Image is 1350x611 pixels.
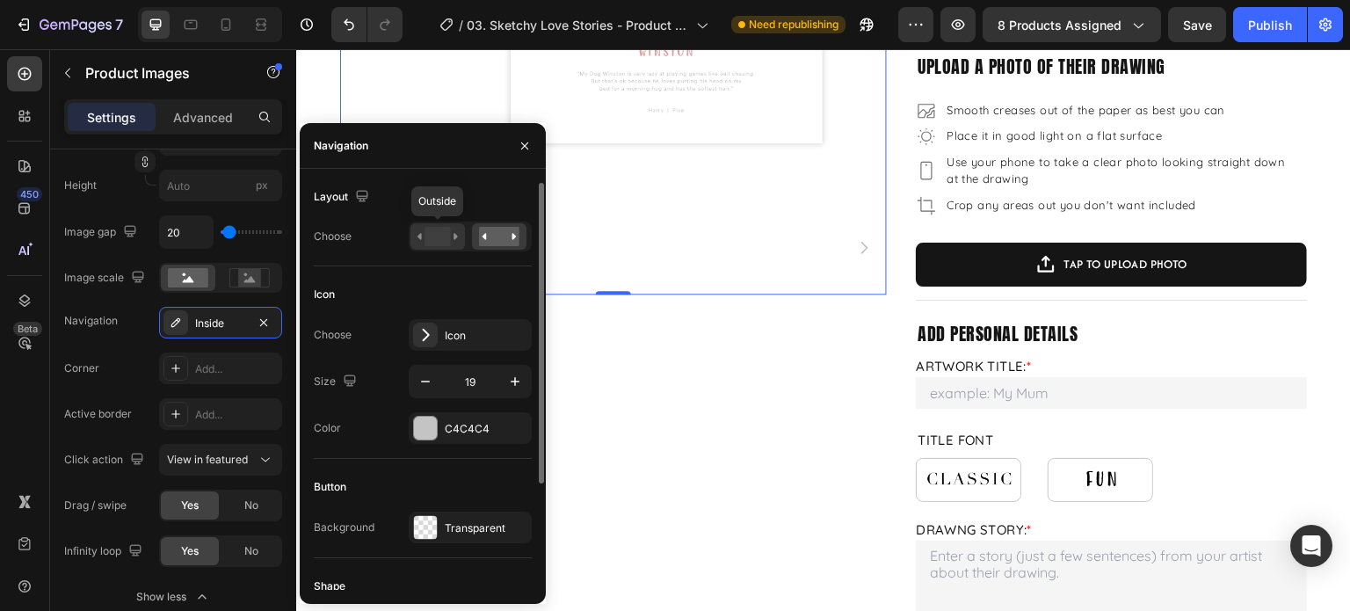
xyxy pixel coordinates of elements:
[459,16,463,34] span: /
[195,316,246,331] div: Inside
[998,16,1121,34] span: 8 products assigned
[314,479,346,495] div: Button
[983,7,1161,42] button: 8 products assigned
[1248,16,1292,34] div: Publish
[1183,18,1212,33] span: Save
[621,6,1009,29] p: upload a photo of their drawing
[314,185,373,209] div: Layout
[620,472,736,489] label: DRAWNG STORY:
[467,16,689,34] span: 03. Sketchy Love Stories - Product Page
[244,543,258,559] span: No
[7,7,131,42] button: 7
[1168,7,1226,42] button: Save
[64,313,118,329] div: Navigation
[445,421,527,437] div: C4C4C4
[314,420,341,436] div: Color
[244,498,258,513] span: No
[64,540,146,564] div: Infinity loop
[85,62,235,84] p: Product Images
[160,216,213,248] input: Auto
[1233,7,1307,42] button: Publish
[314,229,352,244] div: Choose
[621,273,1009,296] p: add personal details
[1290,525,1332,567] div: Open Intercom Messenger
[64,498,127,513] div: Drag / swipe
[560,190,577,207] button: Carousel Next Arrow
[64,406,132,422] div: Active border
[64,448,148,472] div: Click action
[173,108,233,127] p: Advanced
[749,17,838,33] span: Need republishing
[314,370,360,394] div: Size
[767,204,891,226] div: TAP TO UPLOAD PHOTO
[314,520,374,535] div: Background
[115,14,123,35] p: 7
[195,407,278,423] div: Add...
[314,287,335,302] div: Icon
[181,543,199,559] span: Yes
[64,360,99,376] div: Corner
[620,377,699,404] legend: Title Font
[620,309,735,325] label: Artwork Title:
[136,588,211,606] div: Show less
[167,453,248,466] span: View in featured
[256,178,268,192] span: px
[331,7,403,42] div: Undo/Redo
[64,178,97,193] label: Height
[650,148,991,165] p: Crop any areas out you don't want included
[650,105,991,139] p: Use your phone to take a clear photo looking straight down at the drawing
[181,498,199,513] span: Yes
[314,578,345,594] div: Shape
[195,361,278,377] div: Add...
[296,49,1350,611] iframe: Design area
[159,444,282,476] button: View in featured
[64,221,141,244] div: Image gap
[314,327,352,343] div: Choose
[620,328,1011,360] input: example: My Mum
[13,322,42,336] div: Beta
[17,187,42,201] div: 450
[159,170,282,201] input: px
[64,266,149,290] div: Image scale
[445,520,527,536] div: Transparent
[445,328,527,344] div: Icon
[650,53,991,70] p: Smooth creases out of the paper as best you can
[314,138,368,154] div: Navigation
[87,108,136,127] p: Settings
[650,78,991,96] p: Place it in good light on a flat surface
